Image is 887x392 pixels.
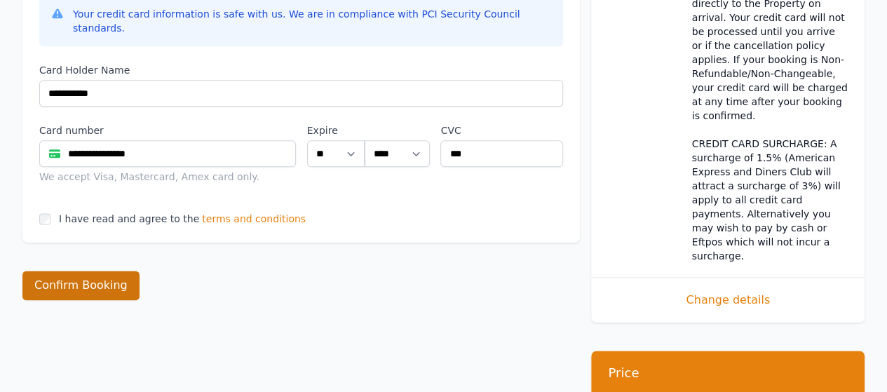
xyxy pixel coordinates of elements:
label: Card Holder Name [39,63,563,77]
label: I have read and agree to the [59,213,199,224]
label: . [365,123,430,137]
div: We accept Visa, Mastercard, Amex card only. [39,170,296,184]
button: Confirm Booking [22,271,140,300]
label: Expire [307,123,365,137]
span: terms and conditions [202,212,306,226]
span: Change details [608,292,848,309]
h3: Price [608,365,848,381]
label: Card number [39,123,296,137]
label: CVC [440,123,563,137]
div: Your credit card information is safe with us. We are in compliance with PCI Security Council stan... [73,7,552,35]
